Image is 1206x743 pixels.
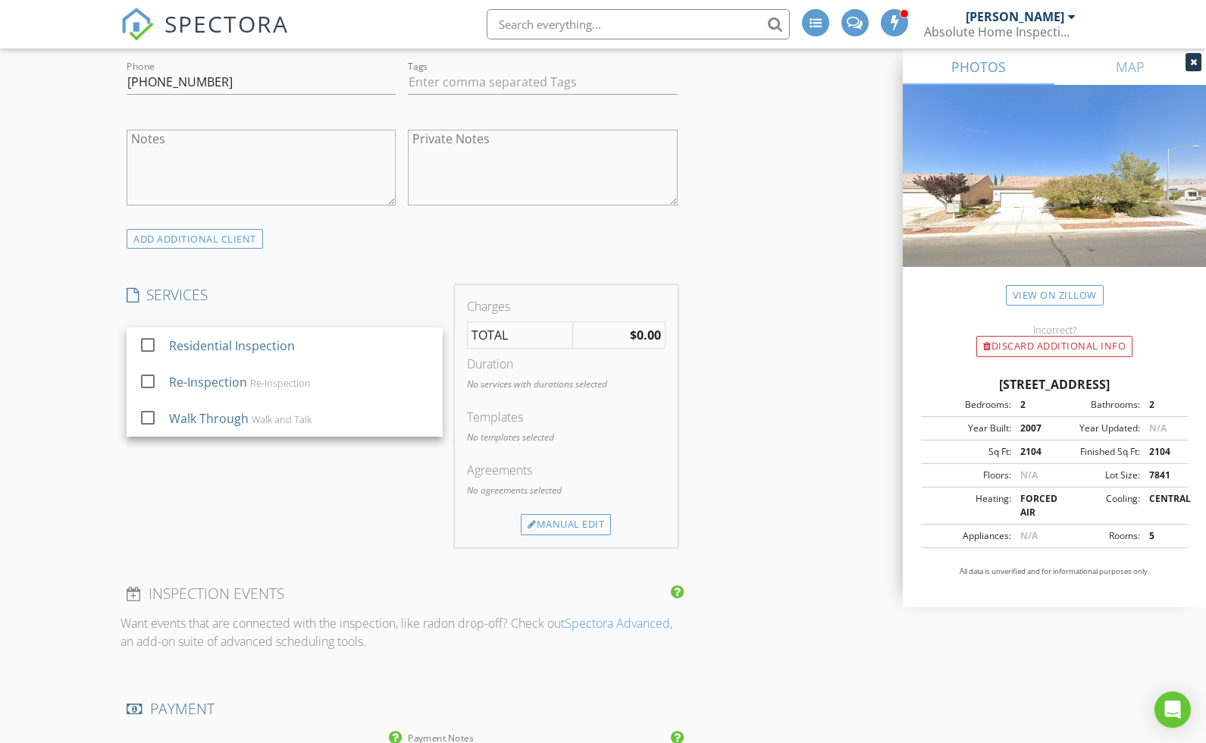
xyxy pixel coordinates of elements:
div: FORCED AIR [1011,492,1054,519]
div: [STREET_ADDRESS] [921,375,1188,393]
h4: PAYMENT [127,699,677,719]
div: 2104 [1011,445,1054,459]
div: Sq Ft: [926,445,1011,459]
p: Want events that are connected with the inspection, like radon drop-off? Check out , an add-on su... [121,614,683,651]
div: 2 [1011,398,1054,412]
input: Search everything... [487,9,790,39]
div: CENTRAL [1140,492,1183,519]
div: 7841 [1140,469,1183,482]
span: N/A [1020,529,1038,542]
p: No services with durations selected [467,378,665,391]
div: 2104 [1140,445,1183,459]
div: Duration [467,355,665,373]
div: ADD ADDITIONAL client [127,229,263,249]
div: Charges [467,297,665,315]
div: Bedrooms: [926,398,1011,412]
a: MAP [1054,49,1206,85]
img: streetview [903,85,1206,303]
div: Open Intercom Messenger [1154,691,1191,728]
div: Bathrooms: [1054,398,1140,412]
div: Incorrect? [903,324,1206,336]
div: Rooms: [1054,529,1140,543]
p: All data is unverified and for informational purposes only. [921,566,1188,577]
h4: SERVICES [127,285,443,305]
div: 2 [1140,398,1183,412]
a: SPECTORA [121,20,289,52]
div: Year Updated: [1054,422,1140,435]
a: View on Zillow [1006,285,1104,306]
div: Templates [467,408,665,426]
div: Manual Edit [521,514,611,535]
div: Walk and Talk [252,413,312,425]
div: Walk Through [169,409,249,428]
div: Re-Inspection [169,373,247,391]
div: 5 [1140,529,1183,543]
div: Floors: [926,469,1011,482]
span: SPECTORA [164,8,289,39]
div: Lot Size: [1054,469,1140,482]
p: No templates selected [467,431,665,444]
div: Heating: [926,492,1011,519]
p: No agreements selected [467,484,665,497]
div: [PERSON_NAME] [966,9,1064,24]
a: PHOTOS [903,49,1054,85]
div: Cooling: [1054,492,1140,519]
td: TOTAL [468,322,572,349]
img: The Best Home Inspection Software - Spectora [121,8,154,41]
span: N/A [1149,422,1167,434]
strong: $0.00 [630,327,661,343]
div: Discard Additional info [976,336,1132,357]
div: 2007 [1011,422,1054,435]
div: Agreements [467,461,665,479]
div: Absolute Home Inspections [924,24,1076,39]
div: Appliances: [926,529,1011,543]
div: Finished Sq Ft: [1054,445,1140,459]
div: Residential Inspection [169,337,295,355]
a: Spectora Advanced [565,615,670,632]
div: Re-Inspection [250,377,311,389]
div: Year Built: [926,422,1011,435]
h4: INSPECTION EVENTS [127,584,677,603]
span: N/A [1020,469,1038,481]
